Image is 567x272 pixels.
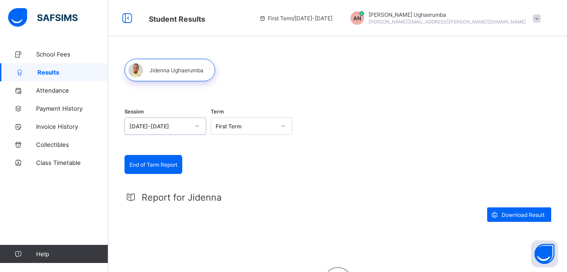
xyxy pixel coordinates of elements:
[36,141,108,148] span: Collectibles
[8,8,78,27] img: safsims
[36,123,108,130] span: Invoice History
[37,69,108,76] span: Results
[124,108,144,115] span: Session
[129,161,177,168] span: End of Term Report
[36,105,108,112] span: Payment History
[216,123,276,130] div: First Term
[142,192,221,203] span: Report for Jidenna
[149,14,205,23] span: Student Results
[502,211,544,218] span: Download Result
[36,159,108,166] span: Class Timetable
[369,11,526,18] span: [PERSON_NAME] Ughaerumba
[129,123,189,130] div: [DATE]-[DATE]
[211,108,224,115] span: Term
[531,240,558,267] button: Open asap
[259,15,332,22] span: session/term information
[36,250,108,258] span: Help
[36,87,108,94] span: Attendance
[341,11,545,25] div: AnulikaUghaerumba
[369,19,526,24] span: [PERSON_NAME][EMAIL_ADDRESS][PERSON_NAME][DOMAIN_NAME]
[353,15,361,22] span: AN
[36,51,108,58] span: School Fees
